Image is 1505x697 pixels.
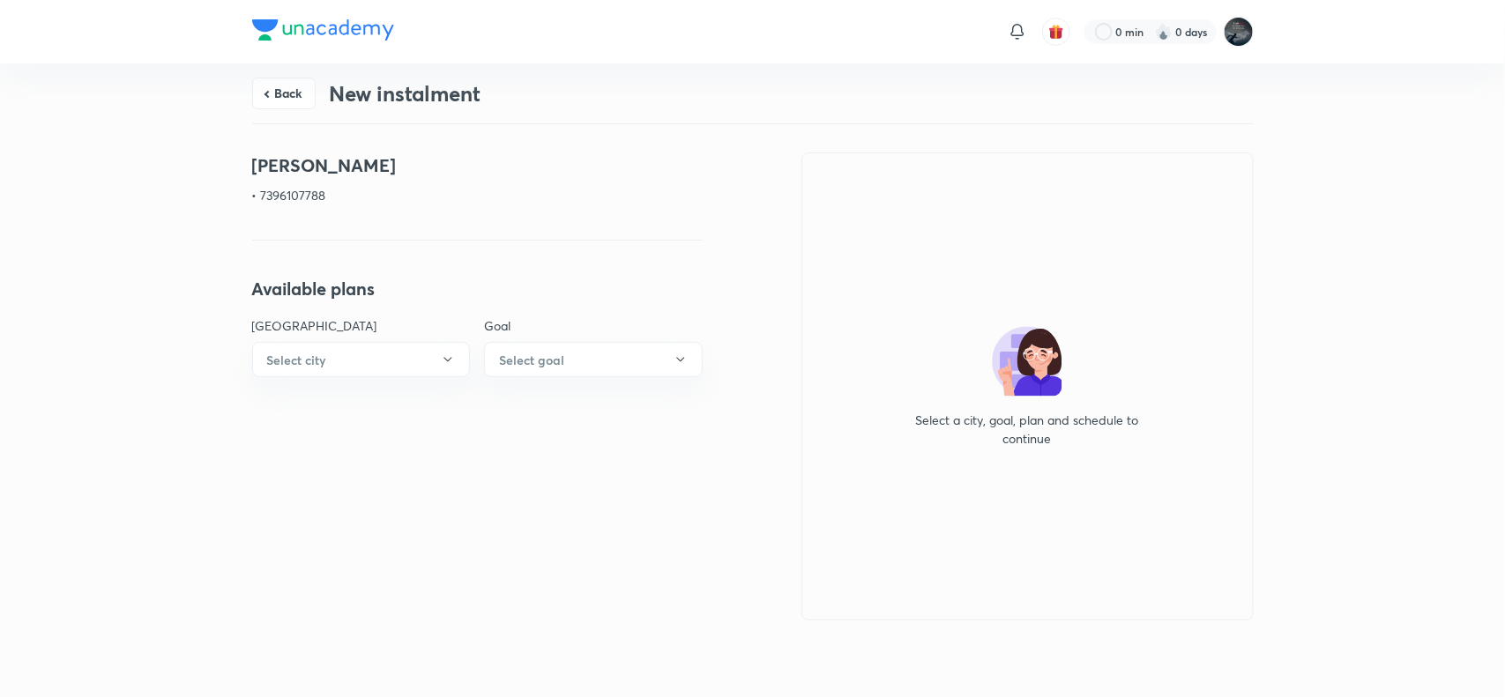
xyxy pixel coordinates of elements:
[252,342,471,377] button: Select city
[252,186,703,204] p: • 7396107788
[904,411,1151,448] p: Select a city, goal, plan and schedule to continue
[252,152,703,179] h4: [PERSON_NAME]
[330,81,481,107] h3: New instalment
[484,342,703,377] button: Select goal
[499,351,564,369] h6: Select goal
[1224,17,1254,47] img: Subrahmanyam Mopidevi
[1042,18,1070,46] button: avatar
[252,78,316,109] button: Back
[992,326,1062,397] img: no-plan-selected
[252,19,394,41] img: Company Logo
[267,351,326,369] h6: Select city
[1048,24,1064,40] img: avatar
[1155,23,1173,41] img: streak
[252,19,394,45] a: Company Logo
[252,276,703,302] h4: Available plans
[484,316,703,335] p: Goal
[252,316,471,335] p: [GEOGRAPHIC_DATA]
